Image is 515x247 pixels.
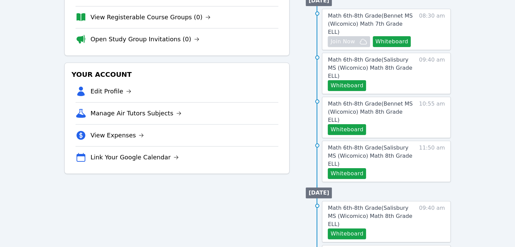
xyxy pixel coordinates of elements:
[328,56,415,80] a: Math 6th-8th Grade(Salisbury MS (Wicomico) Math 8th Grade ELL)
[328,144,412,167] span: Math 6th-8th Grade ( Salisbury MS (Wicomico) Math 8th Grade ELL )
[306,187,332,198] li: [DATE]
[328,205,412,227] span: Math 6th-8th Grade ( Salisbury MS (Wicomico) Math 8th Grade ELL )
[328,168,366,179] button: Whiteboard
[70,68,284,81] h3: Your Account
[419,56,445,91] span: 09:40 am
[90,153,179,162] a: Link Your Google Calendar
[90,109,181,118] a: Manage Air Tutors Subjects
[328,57,412,79] span: Math 6th-8th Grade ( Salisbury MS (Wicomico) Math 8th Grade ELL )
[328,124,366,135] button: Whiteboard
[328,13,412,35] span: Math 6th-8th Grade ( Bennet MS (Wicomico) Math 7th Grade ELL )
[90,87,131,96] a: Edit Profile
[328,100,412,123] span: Math 6th-8th Grade ( Bennet MS (Wicomico) Math 8th Grade ELL )
[419,100,445,135] span: 10:55 am
[90,35,199,44] a: Open Study Group Invitations (0)
[419,204,445,239] span: 09:40 am
[328,204,415,228] a: Math 6th-8th Grade(Salisbury MS (Wicomico) Math 8th Grade ELL)
[328,144,415,168] a: Math 6th-8th Grade(Salisbury MS (Wicomico) Math 8th Grade ELL)
[90,13,211,22] a: View Registerable Course Groups (0)
[330,38,355,46] span: Join Now
[419,144,445,179] span: 11:50 am
[419,12,445,47] span: 08:30 am
[90,131,144,140] a: View Expenses
[373,36,411,47] button: Whiteboard
[328,36,370,47] button: Join Now
[328,100,415,124] a: Math 6th-8th Grade(Bennet MS (Wicomico) Math 8th Grade ELL)
[328,228,366,239] button: Whiteboard
[328,12,415,36] a: Math 6th-8th Grade(Bennet MS (Wicomico) Math 7th Grade ELL)
[328,80,366,91] button: Whiteboard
